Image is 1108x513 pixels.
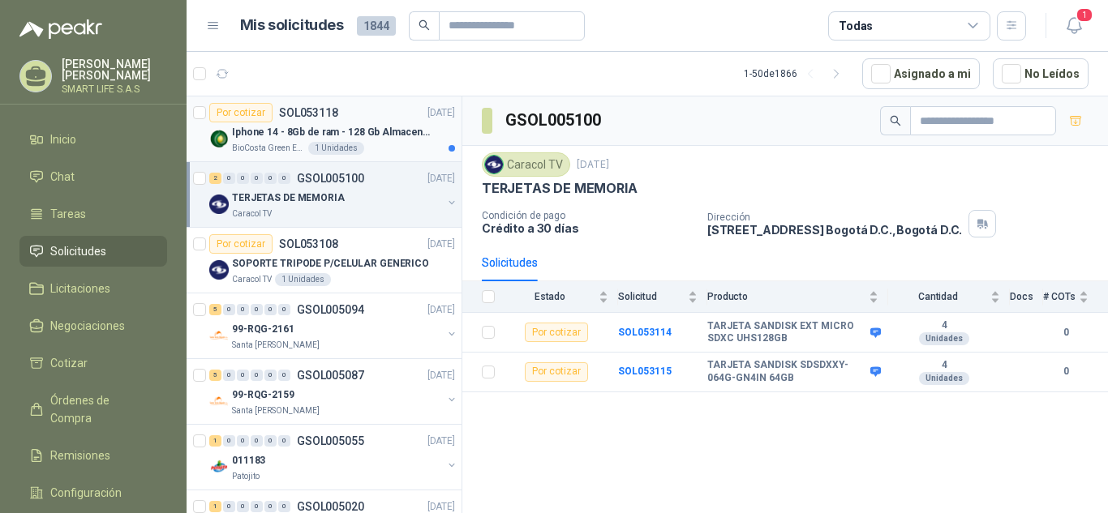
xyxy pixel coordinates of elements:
div: 0 [278,370,290,381]
span: Cotizar [50,354,88,372]
span: Chat [50,168,75,186]
span: Configuración [50,484,122,502]
span: Negociaciones [50,317,125,335]
div: 0 [264,304,277,315]
img: Company Logo [485,156,503,173]
span: Licitaciones [50,280,110,297]
div: 0 [278,173,290,184]
span: Solicitud [618,291,685,302]
a: Tareas [19,199,167,229]
b: 0 [1043,325,1089,340]
p: [STREET_ADDRESS] Bogotá D.C. , Bogotá D.C. [707,223,962,237]
div: 0 [237,370,249,381]
div: 1 [209,501,221,512]
a: 1 0 0 0 0 0 GSOL005055[DATE] Company Logo011183Patojito [209,431,458,483]
th: Estado [505,281,618,313]
th: Docs [1010,281,1043,313]
div: 2 [209,173,221,184]
p: [DATE] [577,157,609,173]
a: Chat [19,161,167,192]
b: 0 [1043,364,1089,379]
div: 0 [251,435,263,447]
div: Por cotizar [525,362,588,382]
p: Santa [PERSON_NAME] [232,339,320,352]
img: Logo peakr [19,19,102,39]
span: Tareas [50,205,86,223]
div: 0 [237,304,249,315]
div: 0 [264,173,277,184]
p: TERJETAS DE MEMORIA [482,180,638,197]
div: Por cotizar [209,234,273,254]
span: Solicitudes [50,242,106,260]
p: TERJETAS DE MEMORIA [232,190,345,206]
div: Unidades [919,372,969,385]
p: GSOL005100 [297,173,364,184]
a: 2 0 0 0 0 0 GSOL005100[DATE] Company LogoTERJETAS DE MEMORIACaracol TV [209,169,458,220]
a: Por cotizarSOL053118[DATE] Company LogoIphone 14 - 8Gb de ram - 128 Gb AlmacenamientoBioCosta Gre... [187,96,462,162]
div: 0 [223,173,235,184]
div: 0 [264,501,277,512]
div: 0 [251,370,263,381]
p: Caracol TV [232,207,272,220]
button: No Leídos [993,58,1089,89]
p: Caracol TV [232,273,272,286]
div: 1 - 50 de 1866 [744,61,849,87]
div: 5 [209,304,221,315]
a: Solicitudes [19,236,167,267]
p: 011183 [232,453,265,468]
div: 0 [237,501,249,512]
a: Órdenes de Compra [19,385,167,434]
img: Company Logo [209,129,229,148]
span: 1844 [357,16,396,36]
div: 0 [264,370,277,381]
div: 0 [251,501,263,512]
div: 0 [278,435,290,447]
p: SMART LIFE S.A.S [62,84,167,94]
a: SOL053114 [618,327,672,338]
b: TARJETA SANDISK EXT MICRO SDXC UHS128GB [707,320,866,345]
p: Iphone 14 - 8Gb de ram - 128 Gb Almacenamiento [232,125,434,140]
img: Company Logo [209,195,229,214]
div: 0 [251,173,263,184]
div: 0 [251,304,263,315]
span: Remisiones [50,447,110,464]
img: Company Logo [209,260,229,280]
span: Estado [505,291,595,302]
span: Órdenes de Compra [50,391,152,427]
div: 0 [278,501,290,512]
div: 1 Unidades [275,273,331,286]
div: Caracol TV [482,152,570,177]
a: Por cotizarSOL053108[DATE] Company LogoSOPORTE TRIPODE P/CELULAR GENERICOCaracol TV1 Unidades [187,228,462,293]
p: [DATE] [427,105,455,121]
a: Inicio [19,124,167,155]
b: 4 [888,319,1000,332]
h1: Mis solicitudes [240,14,344,37]
div: Unidades [919,332,969,345]
div: 1 Unidades [308,142,364,155]
p: Dirección [707,212,962,223]
p: GSOL005055 [297,435,364,447]
div: 0 [264,435,277,447]
p: GSOL005020 [297,501,364,512]
p: 99-RQG-2161 [232,322,294,337]
div: Por cotizar [209,103,273,122]
p: Santa [PERSON_NAME] [232,404,320,417]
div: 0 [237,173,249,184]
a: Cotizar [19,348,167,378]
p: BioCosta Green Energy S.A.S [232,142,305,155]
p: [DATE] [427,237,455,252]
p: SOPORTE TRIPODE P/CELULAR GENERICO [232,256,429,271]
div: Todas [839,17,873,35]
p: Crédito a 30 días [482,221,694,235]
p: [DATE] [427,302,455,318]
p: [DATE] [427,171,455,186]
b: TARJETA SANDISK SDSDXXY-064G-GN4IN 64GB [707,359,866,384]
span: Cantidad [888,291,987,302]
p: SOL053108 [279,238,338,250]
p: GSOL005087 [297,370,364,381]
div: Por cotizar [525,323,588,342]
a: Negociaciones [19,310,167,341]
p: 99-RQG-2159 [232,387,294,403]
th: Cantidad [888,281,1010,313]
